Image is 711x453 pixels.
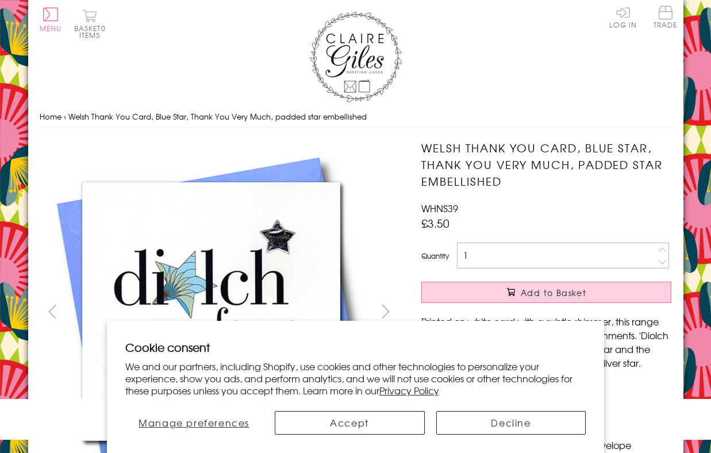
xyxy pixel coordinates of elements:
[609,6,637,28] a: Log In
[310,11,402,102] img: Claire Giles Greetings Cards
[40,7,62,32] button: Menu
[421,201,458,215] span: WHNS39
[421,314,671,370] p: Printed on white card with a subtle shimmer, this range has large graphics and beautiful embellis...
[421,282,671,303] button: Add to Basket
[40,298,66,324] button: prev
[125,339,586,355] h2: Cookie consent
[125,411,263,435] button: Manage preferences
[40,23,62,33] span: Menu
[654,6,678,30] a: Trade
[64,111,66,122] span: ›
[421,215,449,231] span: £3.50
[125,360,586,396] p: We and our partners, including Shopify, use cookies and other technologies to personalize your ex...
[40,111,62,122] a: Home
[654,6,678,28] span: Trade
[74,9,106,39] button: Basket0 items
[275,411,425,435] button: Accept
[421,251,449,261] label: Quantity
[521,287,586,298] span: Add to Basket
[68,111,367,122] span: Welsh Thank You Card, Blue Star, Thank You Very Much, padded star embellished
[421,140,671,189] h1: Welsh Thank You Card, Blue Star, Thank You Very Much, padded star embellished
[372,298,398,324] button: next
[79,23,106,40] span: 0 items
[139,416,249,429] span: Manage preferences
[436,411,586,435] button: Decline
[379,383,439,397] a: Privacy Policy
[40,105,672,129] nav: breadcrumbs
